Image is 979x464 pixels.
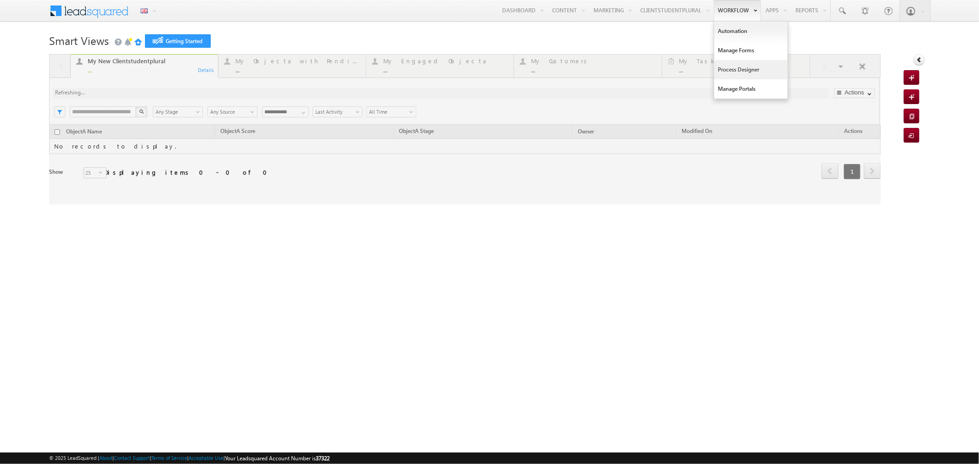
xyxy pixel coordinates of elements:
[714,79,788,99] a: Manage Portals
[225,455,330,462] span: Your Leadsquared Account Number is
[99,455,112,461] a: About
[114,455,150,461] a: Contact Support
[714,41,788,60] a: Manage Forms
[714,60,788,79] a: Process Designer
[151,455,187,461] a: Terms of Service
[145,34,211,48] a: Getting Started
[49,33,109,48] span: Smart Views
[49,454,330,463] span: © 2025 LeadSquared | | | | |
[714,22,788,41] a: Automation
[316,455,330,462] span: 37322
[189,455,224,461] a: Acceptable Use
